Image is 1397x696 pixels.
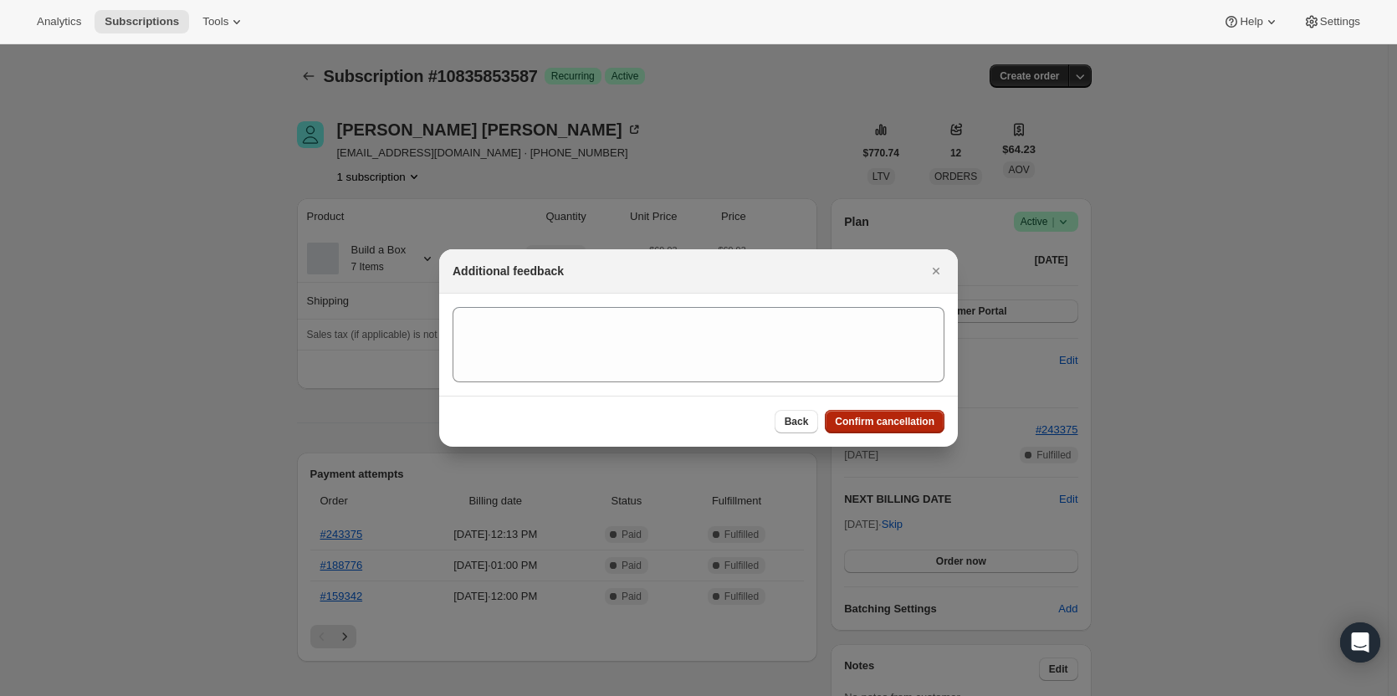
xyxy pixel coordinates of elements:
[835,415,934,428] span: Confirm cancellation
[1213,10,1289,33] button: Help
[924,259,948,283] button: Close
[1340,622,1380,663] div: Open Intercom Messenger
[95,10,189,33] button: Subscriptions
[825,410,944,433] button: Confirm cancellation
[785,415,809,428] span: Back
[775,410,819,433] button: Back
[1320,15,1360,28] span: Settings
[1240,15,1262,28] span: Help
[1293,10,1370,33] button: Settings
[105,15,179,28] span: Subscriptions
[453,263,564,279] h2: Additional feedback
[192,10,255,33] button: Tools
[37,15,81,28] span: Analytics
[27,10,91,33] button: Analytics
[202,15,228,28] span: Tools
